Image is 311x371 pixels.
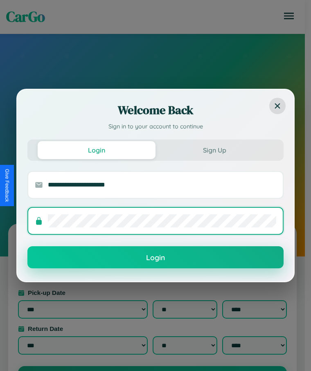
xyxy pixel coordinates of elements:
[27,122,284,131] p: Sign in to your account to continue
[27,246,284,268] button: Login
[155,141,273,159] button: Sign Up
[27,102,284,118] h2: Welcome Back
[4,169,10,202] div: Give Feedback
[38,141,155,159] button: Login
